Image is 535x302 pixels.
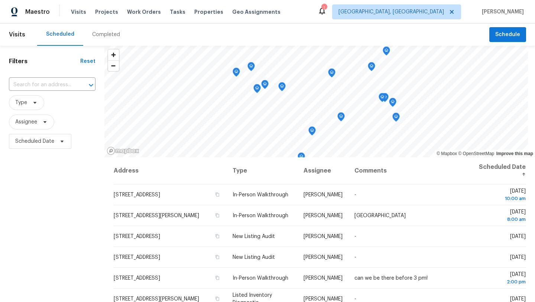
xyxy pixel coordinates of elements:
button: Copy Address [214,274,221,281]
span: [STREET_ADDRESS][PERSON_NAME] [114,296,199,302]
a: Improve this map [496,151,533,156]
span: [DATE] [510,296,526,302]
div: Map marker [328,68,335,80]
div: Scheduled [46,30,74,38]
button: Copy Address [214,295,221,302]
a: OpenStreetMap [458,151,494,156]
span: Work Orders [127,8,161,16]
span: In-Person Walkthrough [233,276,288,281]
span: [STREET_ADDRESS] [114,234,160,239]
div: 2:00 pm [478,278,526,286]
span: Visits [9,26,25,43]
button: Schedule [489,27,526,42]
button: Open [86,80,96,90]
span: [PERSON_NAME] [479,8,524,16]
span: Visits [71,8,86,16]
span: [DATE] [478,189,526,202]
button: Copy Address [214,254,221,260]
span: Zoom out [108,61,119,71]
span: [PERSON_NAME] [304,255,343,260]
span: New Listing Audit [233,234,275,239]
span: - [354,255,356,260]
span: - [354,296,356,302]
span: [PERSON_NAME] [304,192,343,197]
div: Map marker [383,46,390,58]
th: Comments [348,157,472,184]
div: 8:00 am [478,216,526,223]
span: [DATE] [510,255,526,260]
div: Map marker [253,84,261,96]
div: Map marker [337,112,345,124]
span: Geo Assignments [232,8,281,16]
div: Reset [80,58,95,65]
span: - [354,192,356,197]
span: [PERSON_NAME] [304,276,343,281]
span: [PERSON_NAME] [304,296,343,302]
div: Map marker [381,93,389,105]
span: Tasks [170,9,185,15]
span: Schedule [495,30,520,39]
div: Map marker [389,98,396,109]
div: Map marker [392,113,400,124]
span: Properties [194,8,223,16]
div: Map marker [308,126,316,138]
span: New Listing Audit [233,255,275,260]
div: Map marker [368,62,375,74]
span: Maestro [25,8,50,16]
input: Search for an address... [9,79,75,91]
canvas: Map [104,46,528,157]
button: Zoom in [108,49,119,60]
span: In-Person Walkthrough [233,213,288,218]
th: Address [113,157,227,184]
th: Type [227,157,298,184]
div: Map marker [261,80,269,91]
div: Completed [92,31,120,38]
th: Assignee [298,157,348,184]
a: Mapbox homepage [107,147,139,155]
span: [STREET_ADDRESS] [114,255,160,260]
span: Type [15,99,27,106]
span: Projects [95,8,118,16]
button: Copy Address [214,191,221,198]
span: [PERSON_NAME] [304,213,343,218]
div: 1 [321,4,327,12]
span: [DATE] [510,234,526,239]
div: Map marker [379,93,386,105]
span: can we be there before 3 pm! [354,276,428,281]
div: Map marker [278,82,286,94]
span: Scheduled Date [15,138,54,145]
span: [PERSON_NAME] [304,234,343,239]
button: Copy Address [214,212,221,219]
span: [STREET_ADDRESS] [114,276,160,281]
button: Copy Address [214,233,221,240]
button: Zoom out [108,60,119,71]
span: [STREET_ADDRESS][PERSON_NAME] [114,213,199,218]
span: In-Person Walkthrough [233,192,288,197]
span: [GEOGRAPHIC_DATA], [GEOGRAPHIC_DATA] [338,8,444,16]
span: [GEOGRAPHIC_DATA] [354,213,406,218]
span: [DATE] [478,209,526,223]
span: [DATE] [478,272,526,286]
div: Map marker [298,152,305,164]
div: Map marker [233,68,240,79]
th: Scheduled Date ↑ [472,157,526,184]
div: Map marker [247,62,255,74]
div: 10:00 am [478,195,526,202]
h1: Filters [9,58,80,65]
span: [STREET_ADDRESS] [114,192,160,197]
span: - [354,234,356,239]
span: Assignee [15,118,37,126]
a: Mapbox [437,151,457,156]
